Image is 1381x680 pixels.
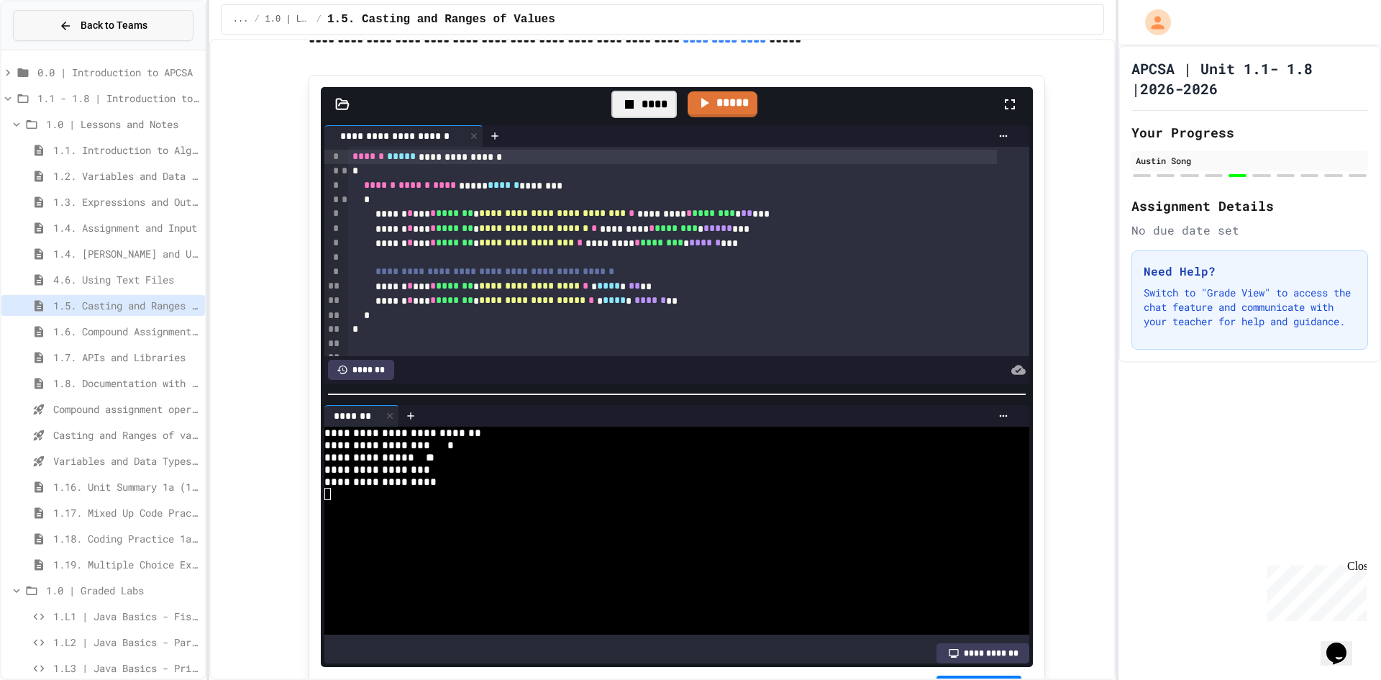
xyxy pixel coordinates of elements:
span: Back to Teams [81,18,147,33]
span: 0.0 | Introduction to APCSA [37,65,199,80]
iframe: chat widget [1262,560,1367,621]
iframe: chat widget [1321,622,1367,666]
span: 1.0 | Graded Labs [46,583,199,598]
span: Compound assignment operators - Quiz [53,402,199,417]
span: 1.L2 | Java Basics - Paragraphs Lab [53,635,199,650]
span: 1.18. Coding Practice 1a (1.1-1.6) [53,531,199,546]
span: 1.L1 | Java Basics - Fish Lab [53,609,199,624]
div: Chat with us now!Close [6,6,99,91]
span: 4.6. Using Text Files [53,272,199,287]
h3: Need Help? [1144,263,1356,280]
span: 1.6. Compound Assignment Operators [53,324,199,339]
span: 1.5. Casting and Ranges of Values [327,11,555,28]
span: 1.16. Unit Summary 1a (1.1-1.6) [53,479,199,494]
span: 1.19. Multiple Choice Exercises for Unit 1a (1.1-1.6) [53,557,199,572]
span: 1.3. Expressions and Output [New] [53,194,199,209]
span: Casting and Ranges of variables - Quiz [53,427,199,443]
p: Switch to "Grade View" to access the chat feature and communicate with your teacher for help and ... [1144,286,1356,329]
h2: Your Progress [1131,122,1368,142]
h1: APCSA | Unit 1.1- 1.8 |2026-2026 [1131,58,1368,99]
div: My Account [1130,6,1175,39]
span: 1.8. Documentation with Comments and Preconditions [53,376,199,391]
span: 1.4. Assignment and Input [53,220,199,235]
span: / [316,14,322,25]
span: 1.17. Mixed Up Code Practice 1.1-1.6 [53,505,199,520]
span: Variables and Data Types - Quiz [53,453,199,468]
button: Back to Teams [13,10,193,41]
h2: Assignment Details [1131,196,1368,216]
span: 1.L3 | Java Basics - Printing Code Lab [53,661,199,676]
span: 1.4. [PERSON_NAME] and User Input [53,246,199,261]
div: Austin Song [1136,154,1364,167]
div: No due date set [1131,222,1368,239]
span: 1.5. Casting and Ranges of Values [53,298,199,313]
span: 1.0 | Lessons and Notes [46,117,199,132]
span: / [254,14,259,25]
span: 1.0 | Lessons and Notes [265,14,311,25]
span: ... [233,14,249,25]
span: 1.2. Variables and Data Types [53,168,199,183]
span: 1.7. APIs and Libraries [53,350,199,365]
span: 1.1. Introduction to Algorithms, Programming, and Compilers [53,142,199,158]
span: 1.1 - 1.8 | Introduction to Java [37,91,199,106]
